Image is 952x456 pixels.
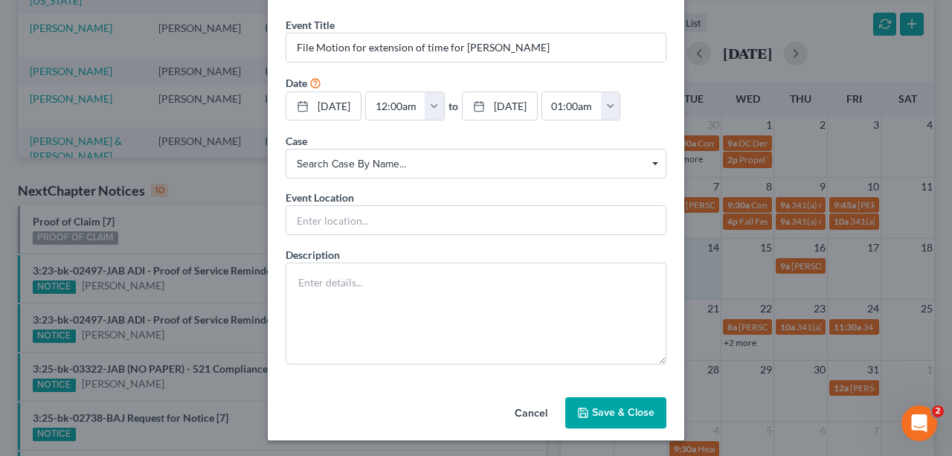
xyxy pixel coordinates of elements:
[286,206,666,234] input: Enter location...
[286,190,354,205] label: Event Location
[565,397,666,428] button: Save & Close
[286,247,340,263] label: Description
[901,405,937,441] iframe: Intercom live chat
[366,92,425,121] input: -- : --
[286,33,666,62] input: Enter event name...
[286,92,361,121] a: [DATE]
[286,19,335,31] span: Event Title
[503,399,559,428] button: Cancel
[932,405,944,417] span: 2
[286,75,307,91] label: Date
[463,92,537,121] a: [DATE]
[297,156,655,172] span: Search case by name...
[286,149,666,179] span: Select box activate
[542,92,602,121] input: -- : --
[448,98,458,114] label: to
[286,133,307,149] label: Case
